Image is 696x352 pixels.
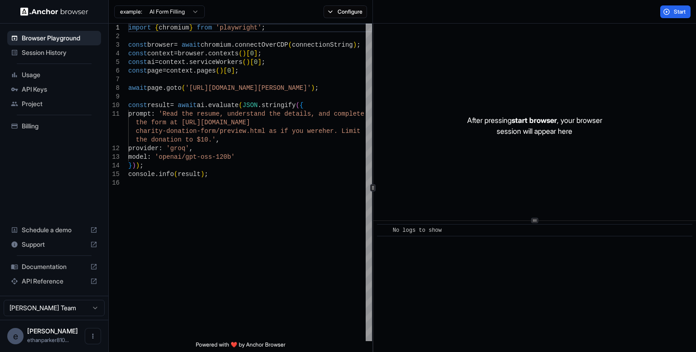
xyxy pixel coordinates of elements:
[147,59,155,66] span: ai
[174,50,178,57] span: =
[296,102,300,109] span: (
[324,5,367,18] button: Configure
[22,240,87,249] span: Support
[242,50,246,57] span: )
[185,84,311,92] span: '[URL][DOMAIN_NAME][PERSON_NAME]'
[85,328,101,344] button: Open menu
[22,262,87,271] span: Documentation
[174,171,178,178] span: (
[261,102,296,109] span: stringify
[128,41,147,49] span: const
[178,171,200,178] span: result
[109,75,120,84] div: 7
[109,24,120,32] div: 1
[147,41,174,49] span: browser
[300,102,303,109] span: {
[239,50,242,57] span: (
[128,153,147,161] span: model
[170,102,174,109] span: =
[109,93,120,101] div: 9
[166,84,182,92] span: goto
[22,70,97,79] span: Usage
[140,162,143,169] span: ;
[22,34,97,43] span: Browser Playground
[201,171,204,178] span: )
[128,50,147,57] span: const
[120,8,142,15] span: example:
[227,67,231,74] span: 0
[7,82,101,97] div: API Keys
[109,144,120,153] div: 12
[128,162,132,169] span: }
[220,67,223,74] span: )
[197,102,204,109] span: ai
[22,99,97,108] span: Project
[159,24,189,31] span: chromium
[128,110,151,117] span: prompt
[235,41,288,49] span: connectOverCDP
[128,171,155,178] span: console
[7,119,101,133] div: Billing
[109,179,120,187] div: 16
[189,145,193,152] span: ,
[109,41,120,49] div: 3
[7,97,101,111] div: Project
[178,102,197,109] span: await
[155,24,159,31] span: {
[22,225,87,235] span: Schedule a demo
[109,49,120,58] div: 4
[20,7,88,16] img: Anchor Logo
[147,50,174,57] span: context
[128,102,147,109] span: const
[357,41,360,49] span: ;
[204,102,208,109] span: .
[250,50,254,57] span: 0
[512,116,557,125] span: start browser
[27,337,69,343] span: ethanparker810@gmail.com
[292,41,353,49] span: connectionString
[393,227,442,234] span: No logs to show
[109,58,120,67] div: 5
[109,161,120,170] div: 14
[155,153,235,161] span: 'openai/gpt-oss-120b'
[109,110,120,118] div: 11
[201,41,231,49] span: chromium
[467,115,602,137] p: After pressing , your browser session will appear here
[182,41,201,49] span: await
[151,110,155,117] span: :
[147,84,163,92] span: page
[189,24,193,31] span: }
[128,59,147,66] span: const
[196,341,285,352] span: Powered with ❤️ by Anchor Browser
[382,226,386,235] span: ​
[7,274,101,288] div: API Reference
[182,84,185,92] span: (
[159,59,185,66] span: context
[128,84,147,92] span: await
[174,41,178,49] span: =
[147,67,163,74] span: page
[136,119,250,126] span: the form at [URL][DOMAIN_NAME]
[7,259,101,274] div: Documentation
[136,127,323,135] span: charity-donation-form/preview.html as if you were
[246,59,250,66] span: )
[235,67,238,74] span: ;
[258,50,261,57] span: ;
[204,171,208,178] span: ;
[109,101,120,110] div: 10
[159,110,349,117] span: 'Read the resume, understand the details, and comp
[109,32,120,41] div: 2
[315,84,319,92] span: ;
[22,277,87,286] span: API Reference
[261,59,265,66] span: ;
[7,45,101,60] div: Session History
[250,59,254,66] span: [
[128,145,159,152] span: provider
[322,127,360,135] span: her. Limit
[254,59,257,66] span: 0
[674,8,686,15] span: Start
[353,41,357,49] span: )
[109,84,120,93] div: 8
[163,67,166,74] span: =
[258,59,261,66] span: ]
